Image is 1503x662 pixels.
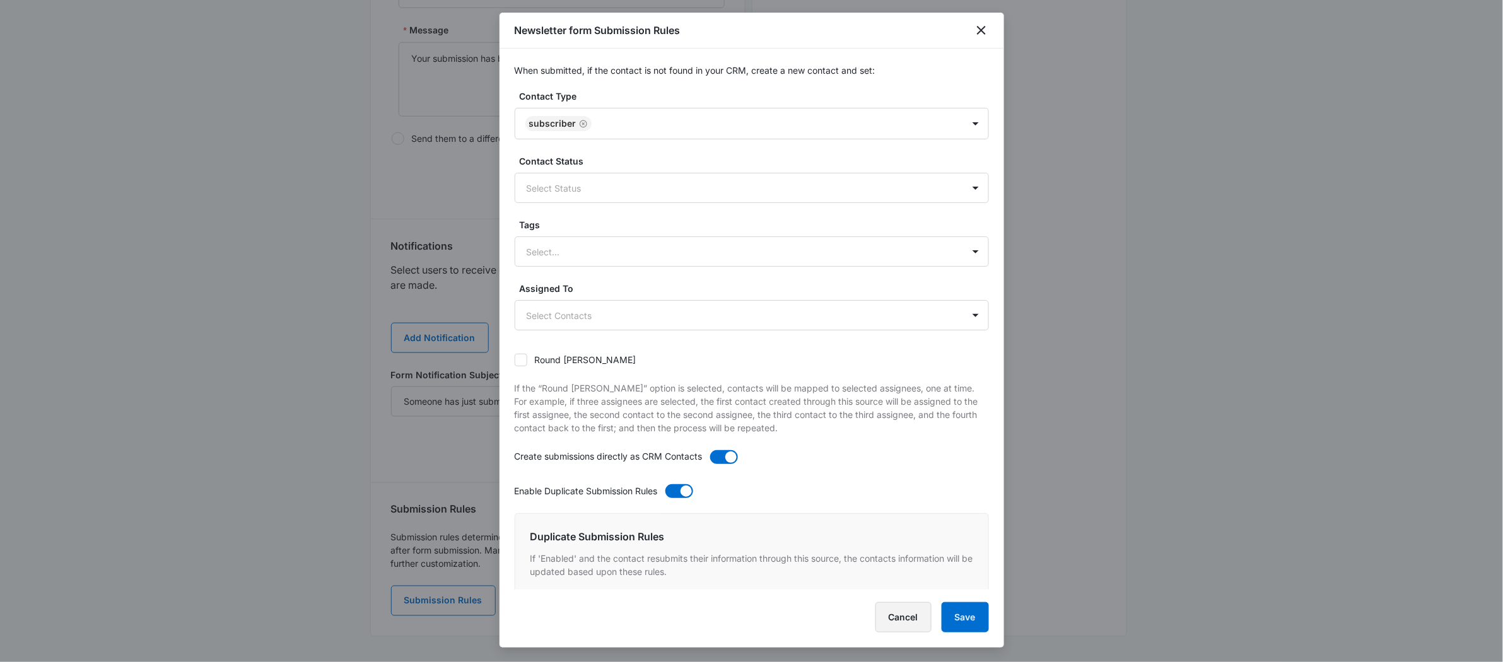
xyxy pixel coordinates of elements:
label: Tags [520,218,994,231]
h6: Duplicate Submission Rules [530,529,973,544]
button: Save [942,602,989,632]
div: Subscriber [529,119,576,128]
span: Submit [8,148,40,158]
p: When submitted, if the contact is not found in your CRM, create a new contact and set: [515,64,989,77]
iframe: reCAPTCHA [249,134,411,172]
p: If the “Round [PERSON_NAME]” option is selected, contacts will be mapped to selected assignees, o... [515,381,989,434]
label: Contact Type [520,90,994,103]
button: close [974,23,989,38]
button: Cancel [875,602,932,632]
h1: Newsletter form Submission Rules [515,23,681,38]
p: Enable Duplicate Submission Rules [515,484,658,498]
p: If 'Enabled' and the contact resubmits their information through this source, the contacts inform... [530,552,973,578]
label: Contact Status [520,154,994,168]
div: Remove Subscriber [576,119,588,128]
label: Assigned To [520,282,994,295]
label: Round [PERSON_NAME] [515,353,636,366]
p: Create submissions directly as CRM Contacts [515,450,703,463]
